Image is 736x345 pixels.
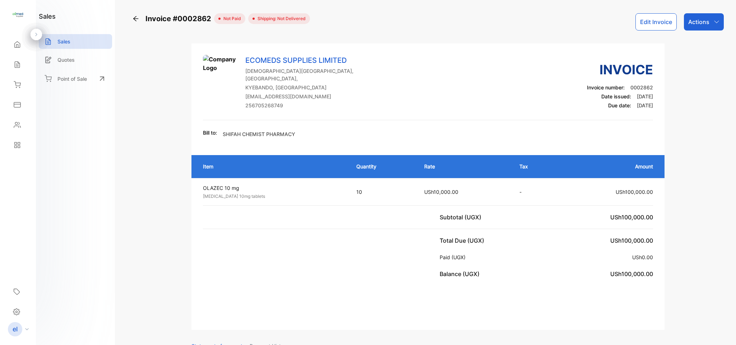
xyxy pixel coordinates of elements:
p: Total Due (UGX) [440,236,487,245]
span: USh0.00 [632,254,653,260]
span: USh10,000.00 [424,189,458,195]
p: OLAZEC 10 mg [203,184,343,192]
span: Due date: [608,102,631,108]
button: Edit Invoice [635,13,677,31]
p: [EMAIL_ADDRESS][DOMAIN_NAME] [245,93,383,100]
p: 256705268749 [245,102,383,109]
p: [DEMOGRAPHIC_DATA][GEOGRAPHIC_DATA], [GEOGRAPHIC_DATA], [245,67,383,82]
span: not paid [221,15,241,22]
a: Point of Sale [39,71,112,87]
p: Paid (UGX) [440,253,468,261]
p: Quantity [356,163,410,170]
p: Point of Sale [57,75,87,83]
a: Sales [39,34,112,49]
p: KYEBANDO, [GEOGRAPHIC_DATA] [245,84,383,91]
span: USh100,000.00 [616,189,653,195]
p: Item [203,163,342,170]
p: Actions [688,18,709,26]
p: SHIFAH CHEMIST PHARMACY [223,130,295,138]
a: Quotes [39,52,112,67]
img: logo [13,9,23,20]
span: Date issued: [601,93,631,99]
p: 10 [356,188,410,196]
span: Invoice #0002862 [145,13,214,24]
p: el [13,325,18,334]
span: USh100,000.00 [610,237,653,244]
span: [DATE] [637,102,653,108]
p: - [519,188,550,196]
h1: sales [39,11,56,21]
p: Rate [424,163,505,170]
button: Actions [684,13,724,31]
p: [MEDICAL_DATA] 10mg tablets [203,193,343,200]
img: Company Logo [203,55,239,91]
p: Bill to: [203,129,217,136]
iframe: LiveChat chat widget [706,315,736,345]
p: ECOMEDS SUPPLIES LIMITED [245,55,383,66]
span: Invoice number: [587,84,625,90]
p: Balance (UGX) [440,270,482,278]
span: USh100,000.00 [610,270,653,278]
p: Tax [519,163,550,170]
p: Amount [565,163,653,170]
span: Shipping: Not Delivered [255,15,306,22]
p: Sales [57,38,70,45]
span: [DATE] [637,93,653,99]
h3: Invoice [587,60,653,79]
span: USh100,000.00 [610,214,653,221]
p: Quotes [57,56,75,64]
p: Subtotal (UGX) [440,213,484,222]
span: 0002862 [630,84,653,90]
